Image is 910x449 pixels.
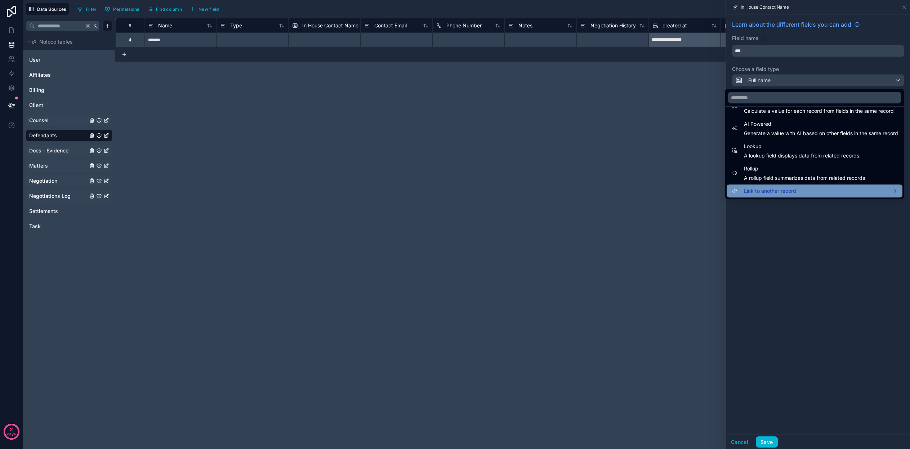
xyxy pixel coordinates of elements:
[29,147,68,154] span: Docs - Evidence
[26,145,112,156] div: Docs - Evidence
[374,22,407,29] span: Contact Email
[26,37,108,47] button: Noloco tables
[518,22,532,29] span: Notes
[26,115,112,126] div: Counsel
[129,37,131,43] div: 4
[29,177,57,185] span: Negotiation
[744,107,894,115] span: Calculate a value for each record from fields in the same record
[86,6,97,12] span: Filter
[29,71,51,79] span: Affiliates
[29,208,58,215] span: Settlements
[26,3,69,15] button: Data Sources
[29,177,88,185] a: Negotiation
[26,221,112,232] div: Task
[26,205,112,217] div: Settlements
[744,187,796,195] span: Link to another record
[37,6,66,12] span: Data Sources
[744,120,898,128] span: AI Powered
[744,164,865,173] span: Rollup
[29,117,49,124] span: Counsel
[29,162,48,169] span: Matters
[93,23,98,28] span: K
[302,22,358,29] span: In House Contact Name
[744,130,898,137] span: Generate a value with AI based on other fields in the same record
[26,130,112,141] div: Defendants
[29,56,88,63] a: User
[26,69,112,81] div: Affiliates
[187,4,222,14] button: New field
[75,4,99,14] button: Filter
[29,132,57,139] span: Defendants
[29,223,88,230] a: Task
[29,102,43,109] span: Client
[29,56,40,63] span: User
[29,71,88,79] a: Affiliates
[744,174,865,182] span: A rollup field summarizes data from related records
[29,192,71,200] span: Negotiations Log
[26,160,112,172] div: Matters
[102,4,142,14] button: Permissions
[744,142,859,151] span: Lookup
[663,22,687,29] span: created at
[102,4,144,14] a: Permissions
[29,147,88,154] a: Docs - Evidence
[7,429,16,439] p: days
[26,175,112,187] div: Negotiation
[29,117,88,124] a: Counsel
[29,86,88,94] a: Billing
[198,6,219,12] span: New field
[156,6,182,12] span: Find column
[29,86,44,94] span: Billing
[29,102,88,109] a: Client
[10,426,13,433] p: 2
[26,99,112,111] div: Client
[113,6,139,12] span: Permissions
[26,84,112,96] div: Billing
[446,22,482,29] span: Phone Number
[158,22,172,29] span: Name
[29,223,41,230] span: Task
[26,54,112,66] div: User
[230,22,242,29] span: Type
[744,152,859,159] span: A lookup field displays data from related records
[29,208,88,215] a: Settlements
[29,192,88,200] a: Negotiations Log
[121,23,139,28] div: #
[39,38,73,45] span: Noloco tables
[145,4,184,14] button: Find column
[29,132,88,139] a: Defendants
[26,190,112,202] div: Negotiations Log
[29,162,88,169] a: Matters
[590,22,636,29] span: Negotiation History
